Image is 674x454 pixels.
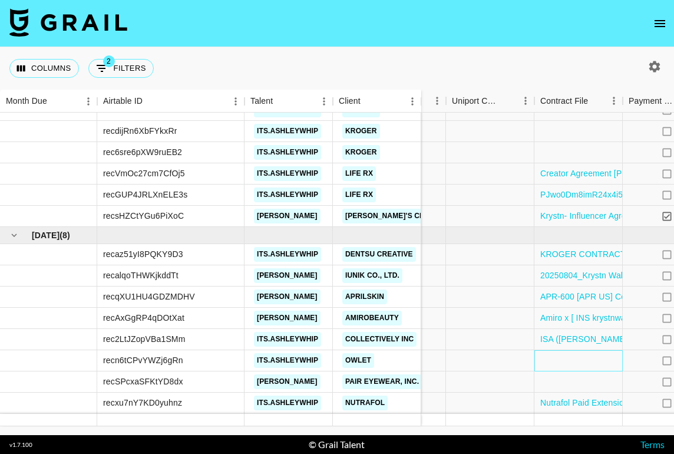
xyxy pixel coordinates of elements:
[103,167,185,179] div: recVmOc27cm7CfOj5
[273,93,289,110] button: Sort
[32,229,60,241] span: [DATE]
[342,247,416,262] a: Dentsu Creative
[342,332,417,347] a: Collectively Inc
[342,268,402,283] a: IUNIK Co., Ltd.
[342,311,402,325] a: amirobeauty
[254,289,321,304] a: [PERSON_NAME]
[6,227,22,244] button: hide children
[517,92,534,110] button: Menu
[250,90,273,113] div: Talent
[254,396,321,410] a: its.ashleywhip
[254,187,321,202] a: its.ashleywhip
[254,268,321,283] a: [PERSON_NAME]
[315,93,333,110] button: Menu
[254,374,321,389] a: [PERSON_NAME]
[588,93,604,109] button: Sort
[60,229,70,241] span: ( 8 )
[103,397,182,409] div: recxu7nY7KD0yuhnz
[9,441,32,449] div: v 1.7.100
[342,124,380,139] a: Kroger
[6,90,47,113] div: Month Due
[540,90,588,113] div: Contract File
[227,93,245,110] button: Menu
[648,12,672,35] button: open drawer
[47,93,64,110] button: Sort
[446,90,534,113] div: Uniport Contact Email
[254,247,321,262] a: its.ashleywhip
[103,333,186,345] div: rec2LtJZopVBa1SMm
[309,439,365,450] div: © Grail Talent
[103,269,179,281] div: recalqoTHWKjkddTt
[254,209,321,223] a: [PERSON_NAME]
[143,93,159,110] button: Sort
[254,353,321,368] a: its.ashleywhip
[103,210,184,222] div: recsHZCtYGu6PiXoC
[103,55,115,67] span: 2
[254,166,321,181] a: its.ashleywhip
[500,93,517,109] button: Sort
[103,248,183,260] div: recaz51yI8PQKY9D3
[534,90,623,113] div: Contract File
[640,439,665,450] a: Terms
[245,90,333,113] div: Talent
[342,289,387,304] a: APRILSKIN
[103,125,177,137] div: recdijRn6XbFYkxRr
[80,93,97,110] button: Menu
[97,90,245,113] div: Airtable ID
[103,189,187,200] div: recGUP4JRLXnELE3s
[605,92,623,110] button: Menu
[342,187,376,202] a: Life RX
[540,248,653,260] a: KROGER CONTRACT 2 2.pdf
[342,209,445,223] a: [PERSON_NAME]'s Choice
[339,90,361,113] div: Client
[342,396,388,410] a: Nutrafol
[103,354,183,366] div: recn6tCPvYWZj6gRn
[404,93,421,110] button: Menu
[428,92,446,110] button: Menu
[254,145,321,160] a: its.ashleywhip
[342,145,380,160] a: Kroger
[9,8,127,37] img: Grail Talent
[342,166,376,181] a: Life RX
[254,311,321,325] a: [PERSON_NAME]
[103,376,183,387] div: recSPcxaSFKtYD8dx
[88,59,154,78] button: Show filters
[254,332,321,347] a: its.ashleywhip
[103,90,143,113] div: Airtable ID
[254,124,321,139] a: its.ashleywhip
[361,93,377,110] button: Sort
[452,90,500,113] div: Uniport Contact Email
[103,146,182,158] div: rec6sre6pXW9ruEB2
[342,374,422,389] a: Pair Eyewear, Inc.
[358,90,446,113] div: Invoice Notes
[342,353,374,368] a: Owlet
[103,291,195,302] div: recqXU1HU4GDZMDHV
[103,312,184,324] div: recAxGgRP4qDOtXat
[9,59,79,78] button: Select columns
[333,90,421,113] div: Client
